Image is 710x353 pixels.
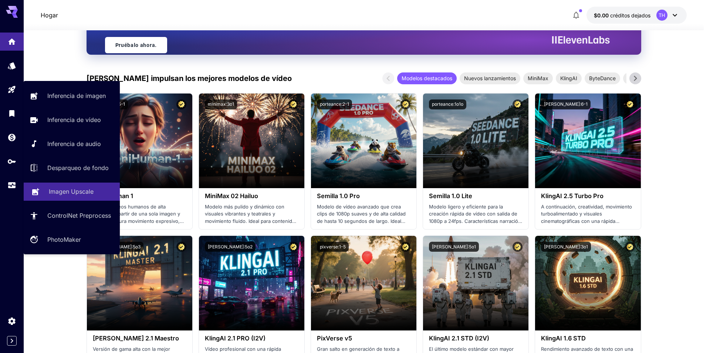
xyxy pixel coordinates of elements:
[535,236,640,330] img: Alt
[87,236,192,330] img: Alt
[205,335,298,342] h3: KlingAI 2.1 PRO (I2V)
[7,133,16,142] div: Cartera
[87,94,192,188] img: Alt
[7,316,16,326] div: Ajustes
[24,135,120,153] a: Inferencia de audio
[7,35,16,44] div: Hogar
[397,74,457,82] span: Modelos destacados
[556,74,582,82] span: KlingAI
[105,37,168,53] a: Pruébalo ahora.
[541,193,635,200] h3: KlingAI 2.5 Turbo Pro
[199,94,304,188] img: Alt
[24,207,120,225] a: ControlNet Preprocess
[594,12,609,18] span: $0.00
[199,236,304,330] img: Alt
[317,335,410,342] h3: PixVerse v5
[41,11,58,20] p: Hogar
[585,74,620,82] span: ByteDance
[87,73,292,84] p: [PERSON_NAME] impulsan los mejores modelos de vídeo
[24,231,120,249] a: PhotoMaker
[93,203,186,225] p: Genera videos humanos de alta fidelidad a partir de una sola imagen y audio. Captura movimiento e...
[535,94,640,188] img: Alt
[93,335,186,342] h3: [PERSON_NAME] 2.1 Maestro
[205,203,298,225] p: Modelo más pulido y dinámico con visuales vibrantes y teatrales y movimiento fluido. Ideal para c...
[7,106,16,116] div: Biblioteca
[47,235,81,244] p: PhotoMaker
[423,236,528,330] img: Alt
[49,187,94,196] p: Imagen Upscale
[205,193,298,200] h3: MiniMax 02 Hailuo
[7,61,16,70] div: Modelos
[513,99,523,109] button: Modelo certificado Vetted para mejor actuación e incluye una licencia comercial.
[541,203,635,225] p: A continuación, creatividad, movimiento turboalimentado y visuales cinematográficas con una rápid...
[311,236,416,330] img: Alt
[24,159,120,177] a: Desparqueo de fondo
[429,203,523,225] p: Modelo ligero y eficiente para la creación rápida de vídeo con salida de 1080p a 24fps. Caracterí...
[47,163,109,172] p: Desparqueo de fondo
[513,242,523,252] button: Modelo certificado Vetted para mejor actuación e incluye una licencia comercial.
[47,115,101,124] p: Inferencia de vídeo
[541,99,591,109] button: [PERSON_NAME]:6-1
[24,183,120,201] a: Imagen Upscale
[288,99,298,109] button: Modelo certificado Vetted para mejor actuación e incluye una licencia comercial.
[7,336,17,346] button: Expandir la barra lateral
[610,12,650,18] span: créditos dejados
[541,242,591,252] button: [PERSON_NAME]:3o1
[7,181,16,190] div: Uso
[429,242,479,252] button: [PERSON_NAME]:5o1
[24,111,120,129] a: Inferencia de vídeo
[24,87,120,105] a: Inferencia de imagen
[594,11,650,19] div: 0,00 dólares
[625,242,635,252] button: Modelo certificado Vetted para mejor actuación e incluye una licencia comercial.
[317,203,410,225] p: Modelo de vídeo avanzado que crea clips de 1080p suaves y de alta calidad de hasta 10 segundos de...
[93,193,186,200] h3: OmniHuman 1
[205,99,237,109] button: minimax:3o1
[288,242,298,252] button: Modelo certificado Vetted para mejor actuación e incluye una licencia comercial.
[586,7,687,24] button: 0,00 dólares
[400,242,410,252] button: Modelo certificado Vetted para mejor actuación e incluye una licencia comercial.
[317,242,349,252] button: pixverse:1-5
[423,94,528,188] img: Alt
[317,193,410,200] h3: Semilla 1.0 Pro
[523,74,553,82] span: MiniMax
[625,99,635,109] button: Modelo certificado Vetted para mejor actuación e incluye una licencia comercial.
[317,99,352,109] button: porteance:2-1
[47,91,106,100] p: Inferencia de imagen
[47,139,101,148] p: Inferencia de audio
[429,99,466,109] button: porteance:1o1o
[400,99,410,109] button: Modelo certificado Vetted para mejor actuación e incluye una licencia comercial.
[541,335,635,342] h3: KlingAI 1.6 STD
[460,74,520,82] span: Nuevos lanzamientos
[656,10,667,21] div: TH
[176,99,186,109] button: Modelo certificado Vetted para mejor actuación e incluye una licencia comercial.
[7,157,16,166] div: Claves de API
[205,242,256,252] button: [PERSON_NAME]:5o2
[7,85,16,94] div: Parque infantil
[429,335,523,342] h3: KlingAI 2.1 STD (I2V)
[623,74,660,82] span: Google Veo
[311,94,416,188] img: Alt
[429,193,523,200] h3: Semilla 1.0 Lite
[41,11,58,20] nav: migas de pan
[176,242,186,252] button: Modelo certificado Vetted para mejor actuación e incluye una licencia comercial.
[47,211,111,220] p: ControlNet Preprocess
